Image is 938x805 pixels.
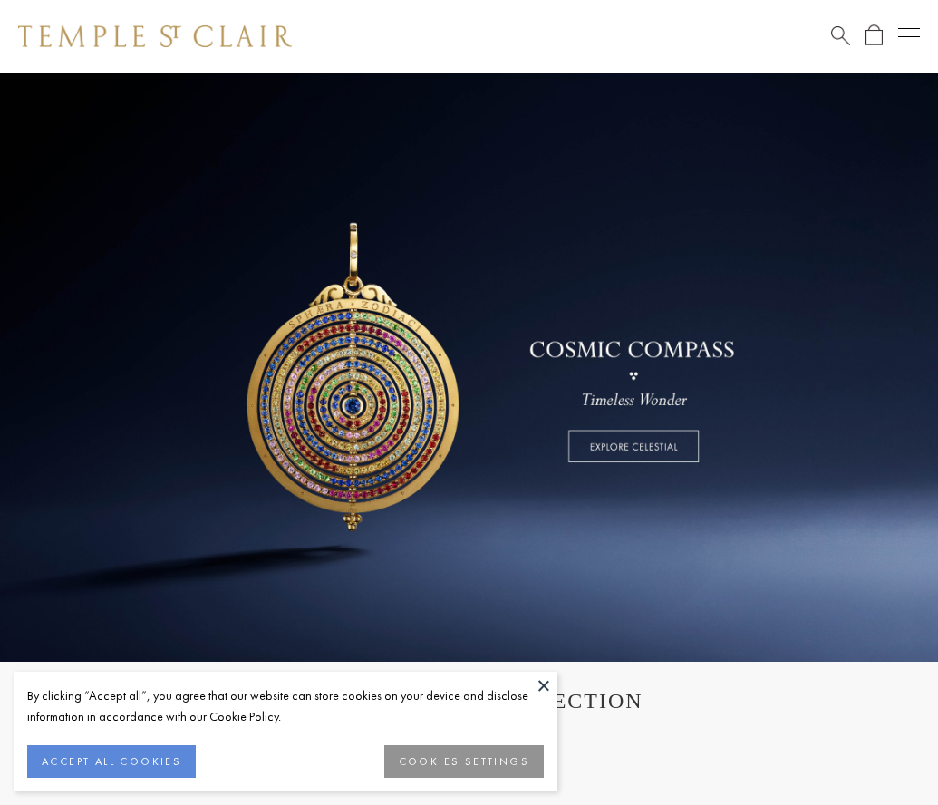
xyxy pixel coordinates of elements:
button: ACCEPT ALL COOKIES [27,745,196,778]
button: COOKIES SETTINGS [384,745,544,778]
button: Open navigation [898,25,920,47]
img: Temple St. Clair [18,25,292,47]
a: Open Shopping Bag [865,24,883,47]
div: By clicking “Accept all”, you agree that our website can store cookies on your device and disclos... [27,685,544,727]
a: Search [831,24,850,47]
